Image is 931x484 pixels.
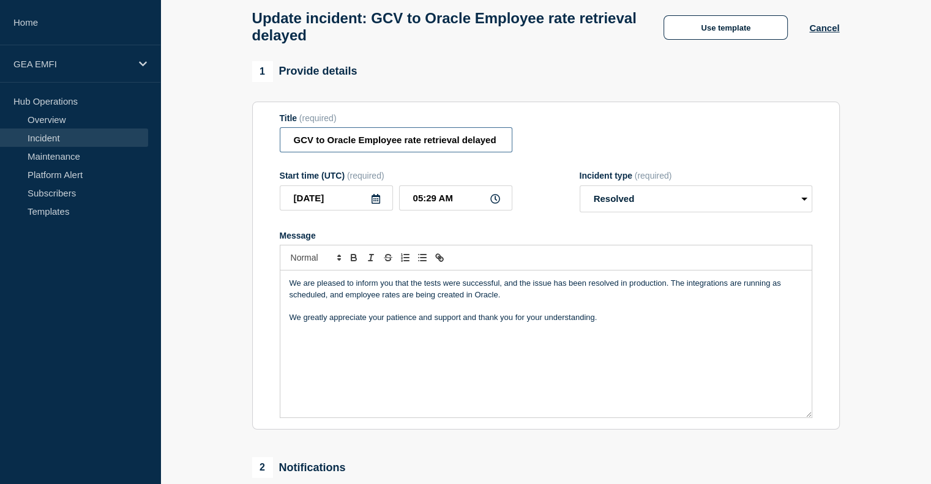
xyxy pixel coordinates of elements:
[580,171,812,181] div: Incident type
[13,59,131,69] p: GEA EMFI
[635,171,672,181] span: (required)
[280,231,812,240] div: Message
[280,171,512,181] div: Start time (UTC)
[397,250,414,265] button: Toggle ordered list
[347,171,384,181] span: (required)
[280,127,512,152] input: Title
[290,278,802,300] p: We are pleased to inform you that the tests were successful, and the issue has been resolved in p...
[280,270,812,417] div: Message
[431,250,448,265] button: Toggle link
[252,457,273,478] span: 2
[414,250,431,265] button: Toggle bulleted list
[252,61,273,82] span: 1
[252,457,346,478] div: Notifications
[252,61,357,82] div: Provide details
[399,185,512,210] input: HH:MM A
[280,185,393,210] input: YYYY-MM-DD
[290,312,802,323] p: We greatly appreciate your patience and support and thank you for your understanding.
[809,23,839,33] button: Cancel
[252,10,643,44] h1: Update incident: GCV to Oracle Employee rate retrieval delayed
[345,250,362,265] button: Toggle bold text
[285,250,345,265] span: Font size
[362,250,380,265] button: Toggle italic text
[580,185,812,212] select: Incident type
[664,15,788,40] button: Use template
[299,113,337,123] span: (required)
[280,113,512,123] div: Title
[380,250,397,265] button: Toggle strikethrough text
